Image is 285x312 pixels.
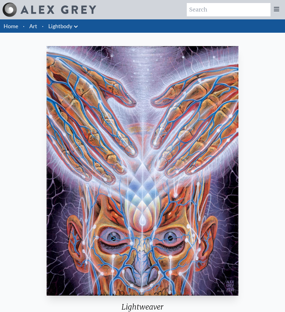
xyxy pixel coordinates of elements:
[29,22,37,30] a: Art
[48,22,72,30] a: Lightbody
[4,23,18,29] a: Home
[47,46,238,296] img: Lightweaver-1998-Alex-Grey-watermarked.jpg
[21,19,27,33] li: ·
[187,3,270,16] input: Search
[40,19,46,33] li: ·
